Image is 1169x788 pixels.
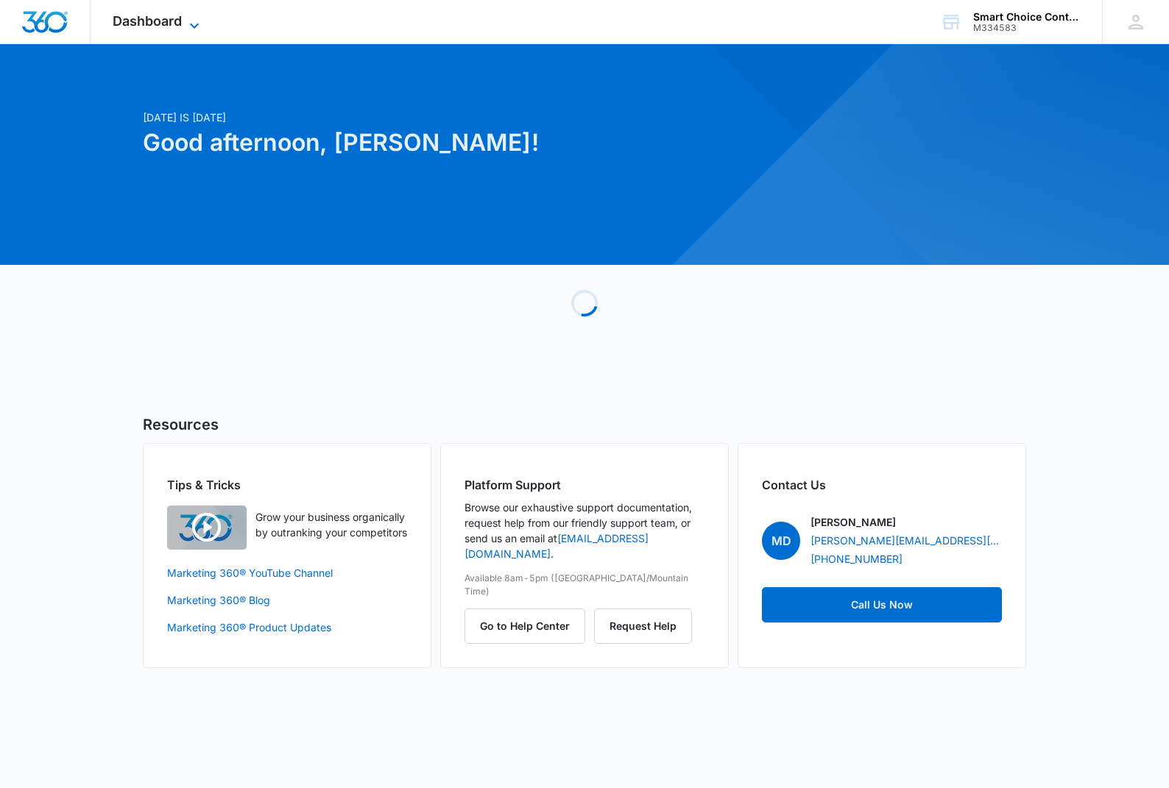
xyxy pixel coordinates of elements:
a: Request Help [594,620,692,632]
h1: Good afternoon, [PERSON_NAME]! [143,125,726,160]
h2: Tips & Tricks [167,476,407,494]
h5: Resources [143,413,1026,436]
h2: Contact Us [762,476,1002,494]
a: Marketing 360® Product Updates [167,620,407,635]
div: account name [973,11,1081,23]
span: MD [762,522,800,560]
p: Browse our exhaustive support documentation, request help from our friendly support team, or send... [465,500,704,561]
a: [PHONE_NUMBER] [810,551,903,567]
h2: Platform Support [465,476,704,494]
span: Dashboard [113,13,182,29]
p: Grow your business organically by outranking your competitors [255,509,407,540]
div: account id [973,23,1081,33]
a: Go to Help Center [465,620,594,632]
a: Call Us Now [762,587,1002,622]
button: Go to Help Center [465,608,585,644]
a: [PERSON_NAME][EMAIL_ADDRESS][PERSON_NAME][DOMAIN_NAME] [810,533,1002,548]
img: Quick Overview Video [167,505,247,550]
p: [DATE] is [DATE] [143,110,726,125]
p: [PERSON_NAME] [810,514,896,530]
a: Marketing 360® Blog [167,592,407,608]
button: Request Help [594,608,692,644]
p: Available 8am-5pm ([GEOGRAPHIC_DATA]/Mountain Time) [465,572,704,598]
a: Marketing 360® YouTube Channel [167,565,407,581]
